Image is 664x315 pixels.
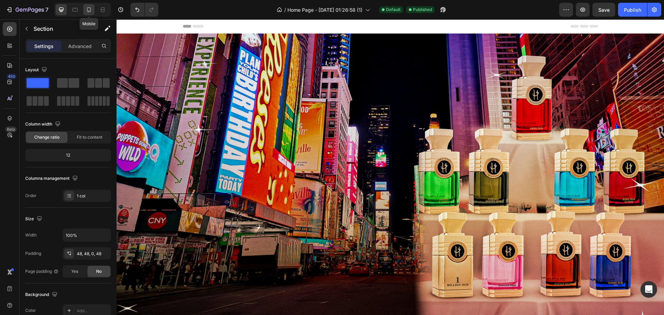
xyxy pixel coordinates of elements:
div: 48, 48, 0, 48 [77,251,109,257]
div: Layout [25,65,48,75]
div: 450 [7,74,17,79]
span: Published [413,7,432,13]
span: Default [386,7,400,13]
iframe: Design area [117,19,664,315]
button: Save [592,3,615,17]
div: Size [25,214,44,224]
div: Beta [5,127,17,132]
div: 12 [27,150,110,160]
div: Color [25,307,36,314]
div: Add... [77,308,109,314]
span: Fit to content [77,134,102,140]
span: No [96,268,102,275]
span: Save [598,7,610,13]
button: Publish [618,3,647,17]
div: Publish [624,6,641,13]
div: Columns management [25,174,79,183]
p: Advanced [68,43,92,50]
div: Padding [25,250,41,257]
div: Page padding [25,268,59,275]
span: / [284,6,286,13]
div: Column width [25,120,62,129]
p: Section [34,25,90,33]
div: Order [25,193,37,199]
div: 1 col [77,193,109,199]
p: Settings [34,43,54,50]
div: Background [25,290,59,299]
input: Auto [63,229,111,241]
button: 7 [3,3,52,17]
span: Change ratio [34,134,59,140]
span: Yes [71,268,78,275]
div: Undo/Redo [130,3,158,17]
div: Open Intercom Messenger [640,281,657,298]
div: Width [25,232,37,238]
span: Home Page - [DATE] 01:26:58 (1) [287,6,362,13]
p: 7 [45,6,48,14]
